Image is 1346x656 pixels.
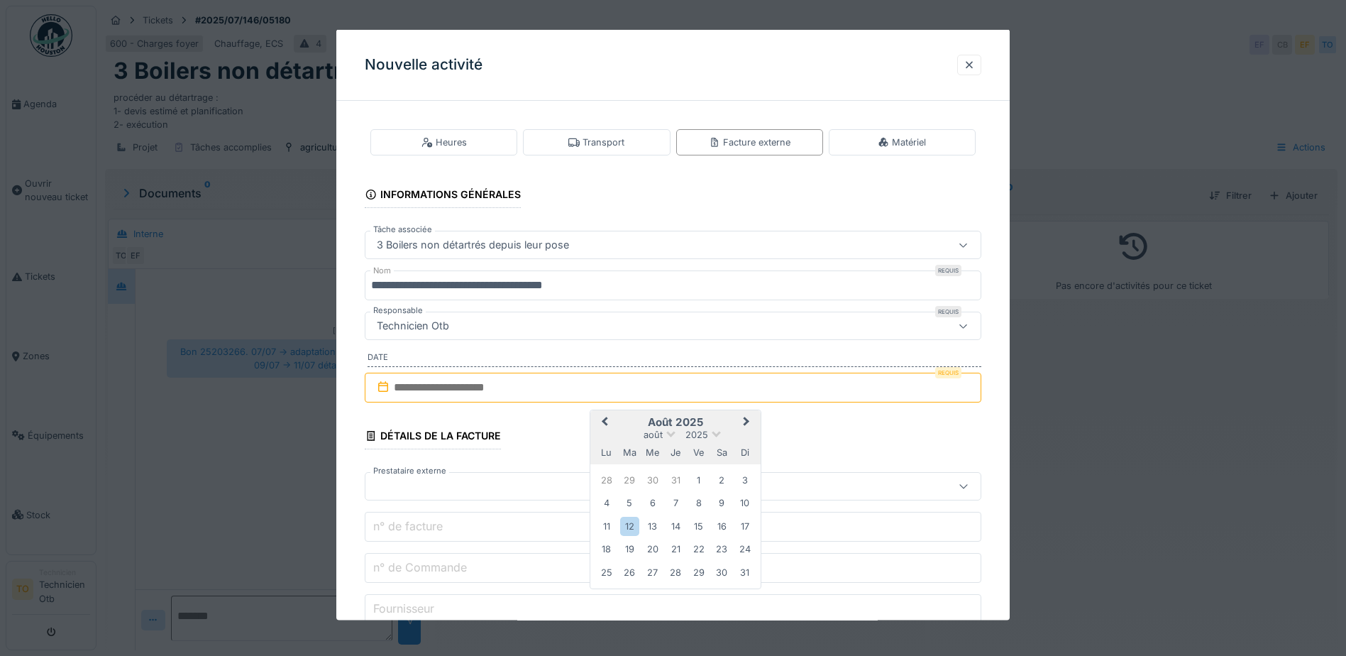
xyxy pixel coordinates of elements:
label: Nom [370,265,394,277]
div: Choose mercredi 27 août 2025 [643,562,662,581]
div: Choose lundi 11 août 2025 [597,516,616,535]
div: Choose dimanche 10 août 2025 [735,493,754,513]
div: Choose vendredi 22 août 2025 [689,540,708,559]
div: samedi [712,442,732,461]
span: août [644,430,663,440]
button: Next Month [737,412,759,434]
h2: août 2025 [590,416,761,429]
div: Choose dimanche 24 août 2025 [735,540,754,559]
div: Choose mercredi 20 août 2025 [643,540,662,559]
div: Facture externe [709,136,790,149]
div: dimanche [735,442,754,461]
div: Choose samedi 16 août 2025 [712,516,732,535]
button: Previous Month [592,412,614,434]
label: Tâche associée [370,224,435,236]
div: jeudi [666,442,685,461]
div: Choose mercredi 6 août 2025 [643,493,662,513]
div: Choose vendredi 15 août 2025 [689,516,708,535]
label: Responsable [370,305,426,317]
div: Choose vendredi 1 août 2025 [689,470,708,489]
div: Choose lundi 4 août 2025 [597,493,616,513]
div: mercredi [643,442,662,461]
div: Transport [568,136,624,149]
div: Choose samedi 23 août 2025 [712,540,732,559]
label: n° de Commande [370,559,470,576]
div: Choose mardi 29 juillet 2025 [620,470,639,489]
label: Fournisseur [370,600,437,617]
div: Choose jeudi 31 juillet 2025 [666,470,685,489]
div: Choose mardi 19 août 2025 [620,540,639,559]
div: Choose dimanche 31 août 2025 [735,562,754,581]
div: Choose dimanche 3 août 2025 [735,470,754,489]
div: Requis [935,265,961,276]
div: Choose vendredi 29 août 2025 [689,562,708,581]
div: Choose lundi 25 août 2025 [597,562,616,581]
label: n° de facture [370,518,446,535]
div: Choose mercredi 13 août 2025 [643,516,662,535]
div: Requis [935,306,961,317]
div: Choose lundi 18 août 2025 [597,540,616,559]
div: vendredi [689,442,708,461]
div: Choose vendredi 8 août 2025 [689,493,708,513]
div: Heures [421,136,467,149]
div: Choose mardi 5 août 2025 [620,493,639,513]
div: Choose mercredi 30 juillet 2025 [643,470,662,489]
div: Détails de la facture [365,425,501,449]
div: Choose dimanche 17 août 2025 [735,516,754,535]
div: Choose samedi 9 août 2025 [712,493,732,513]
div: 3 Boilers non détartrés depuis leur pose [371,237,575,253]
div: Choose jeudi 28 août 2025 [666,562,685,581]
div: Choose samedi 2 août 2025 [712,470,732,489]
div: Month août, 2025 [595,469,756,584]
div: Choose jeudi 14 août 2025 [666,516,685,535]
div: Requis [935,367,961,378]
div: Matériel [878,136,926,149]
div: Choose samedi 30 août 2025 [712,562,732,581]
label: Date [368,351,981,367]
div: Choose lundi 28 juillet 2025 [597,470,616,489]
div: Informations générales [365,184,521,208]
div: Choose jeudi 21 août 2025 [666,540,685,559]
h3: Nouvelle activité [365,56,482,74]
label: Prestataire externe [370,465,449,477]
div: lundi [597,442,616,461]
div: Technicien Otb [371,318,455,334]
div: Choose mardi 12 août 2025 [620,516,639,535]
div: Choose mardi 26 août 2025 [620,562,639,581]
div: mardi [620,442,639,461]
div: Choose jeudi 7 août 2025 [666,493,685,513]
span: 2025 [685,430,708,440]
